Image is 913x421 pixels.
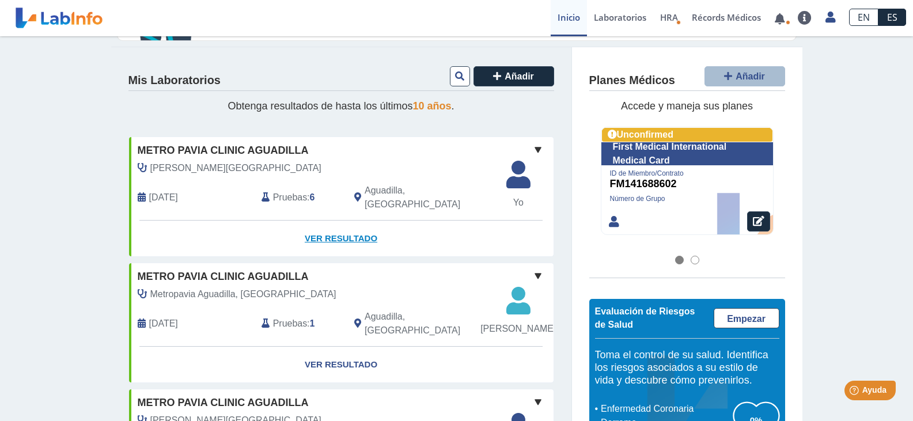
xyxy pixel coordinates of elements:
[810,376,900,408] iframe: Help widget launcher
[727,314,766,324] span: Empezar
[149,317,178,331] span: 2025-06-27
[849,9,878,26] a: EN
[310,192,315,202] b: 6
[505,71,534,81] span: Añadir
[704,66,785,86] button: Añadir
[253,184,346,211] div: :
[273,317,307,331] span: Pruebas
[253,310,346,337] div: :
[365,184,492,211] span: Aguadilla, PR
[138,143,309,158] span: Metro Pavia Clinic Aguadilla
[499,196,537,210] span: Yo
[480,322,556,336] span: [PERSON_NAME]
[150,287,336,301] span: Metropavia Aguadilla, Laborato
[129,347,554,383] a: Ver Resultado
[589,74,675,88] h4: Planes Médicos
[310,318,315,328] b: 1
[149,191,178,204] span: 2025-08-14
[621,100,753,112] span: Accede y maneja sus planes
[138,395,309,411] span: Metro Pavia Clinic Aguadilla
[138,269,309,285] span: Metro Pavia Clinic Aguadilla
[273,191,307,204] span: Pruebas
[595,306,695,330] span: Evaluación de Riesgos de Salud
[365,310,492,337] span: Aguadilla, PR
[598,402,733,416] li: Enfermedad Coronaria
[150,161,321,175] span: Ayala, Elvia
[129,221,554,257] a: Ver Resultado
[473,66,554,86] button: Añadir
[878,9,906,26] a: ES
[228,100,454,112] span: Obtenga resultados de hasta los últimos .
[736,71,765,81] span: Añadir
[714,308,779,328] a: Empezar
[595,349,779,386] h5: Toma el control de su salud. Identifica los riesgos asociados a su estilo de vida y descubre cómo...
[128,74,221,88] h4: Mis Laboratorios
[413,100,452,112] span: 10 años
[660,12,678,23] span: HRA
